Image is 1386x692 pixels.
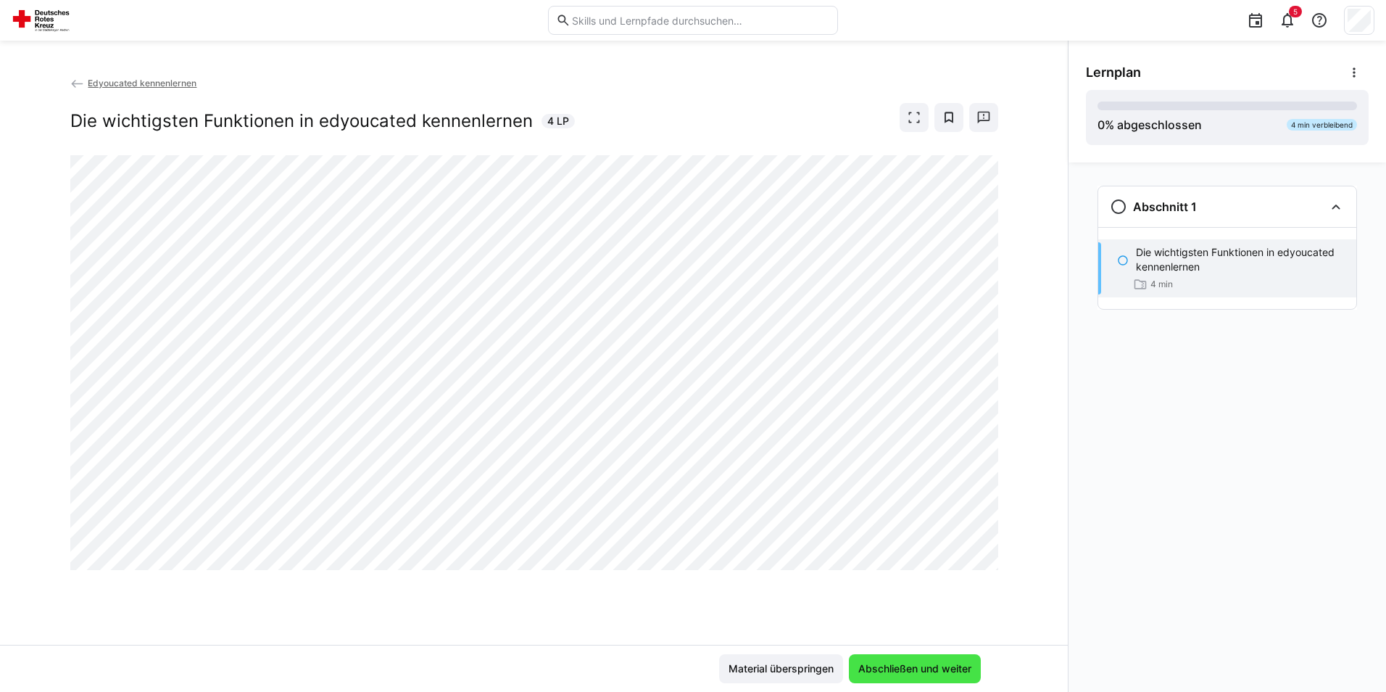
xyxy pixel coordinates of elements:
[1133,199,1197,214] h3: Abschnitt 1
[70,110,533,132] h2: Die wichtigsten Funktionen in edyoucated kennenlernen
[726,662,836,676] span: Material überspringen
[1097,116,1202,133] div: % abgeschlossen
[70,78,197,88] a: Edyoucated kennenlernen
[1136,245,1345,274] p: Die wichtigsten Funktionen in edyoucated kennenlernen
[88,78,196,88] span: Edyoucated kennenlernen
[570,14,830,27] input: Skills und Lernpfade durchsuchen…
[1287,119,1357,131] div: 4 min verbleibend
[547,114,569,128] span: 4 LP
[856,662,974,676] span: Abschließen und weiter
[719,654,843,683] button: Material überspringen
[1150,279,1173,290] span: 4 min
[1086,65,1141,81] span: Lernplan
[1293,7,1298,16] span: 5
[849,654,981,683] button: Abschließen und weiter
[1097,118,1105,132] span: 0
